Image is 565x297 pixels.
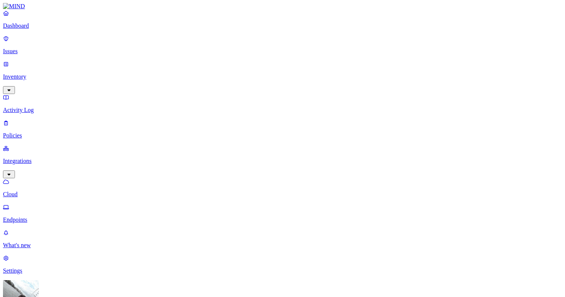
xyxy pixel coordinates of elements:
p: Activity Log [3,107,562,113]
p: Issues [3,48,562,55]
p: Dashboard [3,22,562,29]
p: Cloud [3,191,562,198]
a: Issues [3,35,562,55]
a: Policies [3,119,562,139]
a: Dashboard [3,10,562,29]
p: What's new [3,242,562,249]
a: Cloud [3,178,562,198]
p: Integrations [3,158,562,164]
p: Endpoints [3,216,562,223]
a: Inventory [3,61,562,93]
a: Integrations [3,145,562,177]
p: Inventory [3,73,562,80]
a: What's new [3,229,562,249]
a: Activity Log [3,94,562,113]
p: Policies [3,132,562,139]
a: MIND [3,3,562,10]
a: Endpoints [3,204,562,223]
a: Settings [3,255,562,274]
p: Settings [3,267,562,274]
img: MIND [3,3,25,10]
